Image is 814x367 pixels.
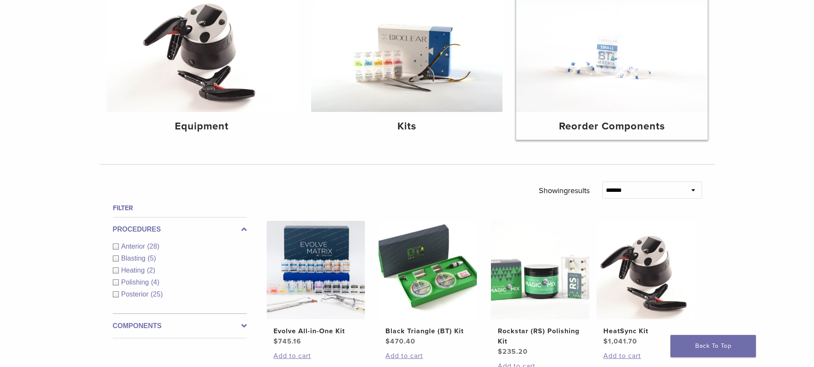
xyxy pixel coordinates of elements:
[597,221,695,319] img: HeatSync Kit
[121,255,148,262] span: Blasting
[491,221,590,357] a: Rockstar (RS) Polishing KitRockstar (RS) Polishing Kit $235.20
[385,337,390,346] span: $
[147,243,159,250] span: (28)
[385,351,470,361] a: Add to cart: “Black Triangle (BT) Kit”
[113,119,291,134] h4: Equipment
[273,337,278,346] span: $
[113,203,247,213] h4: Filter
[273,326,358,336] h2: Evolve All-in-One Kit
[379,221,477,319] img: Black Triangle (BT) Kit
[151,291,163,298] span: (25)
[266,221,366,346] a: Evolve All-in-One KitEvolve All-in-One Kit $745.16
[603,326,688,336] h2: HeatSync Kit
[147,267,156,274] span: (2)
[121,243,147,250] span: Anterior
[385,326,470,336] h2: Black Triangle (BT) Kit
[318,119,496,134] h4: Kits
[151,279,159,286] span: (4)
[378,221,478,346] a: Black Triangle (BT) KitBlack Triangle (BT) Kit $470.40
[603,337,637,346] bdi: 1,041.70
[491,221,589,319] img: Rockstar (RS) Polishing Kit
[273,337,301,346] bdi: 745.16
[121,291,151,298] span: Posterior
[539,182,590,200] p: Showing results
[498,326,582,346] h2: Rockstar (RS) Polishing Kit
[498,347,503,356] span: $
[603,337,608,346] span: $
[603,351,688,361] a: Add to cart: “HeatSync Kit”
[267,221,365,319] img: Evolve All-in-One Kit
[273,351,358,361] a: Add to cart: “Evolve All-in-One Kit”
[121,267,147,274] span: Heating
[670,335,756,357] a: Back To Top
[113,224,247,235] label: Procedures
[113,321,247,331] label: Components
[385,337,415,346] bdi: 470.40
[147,255,156,262] span: (5)
[523,119,701,134] h4: Reorder Components
[596,221,696,346] a: HeatSync KitHeatSync Kit $1,041.70
[498,347,528,356] bdi: 235.20
[121,279,151,286] span: Polishing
